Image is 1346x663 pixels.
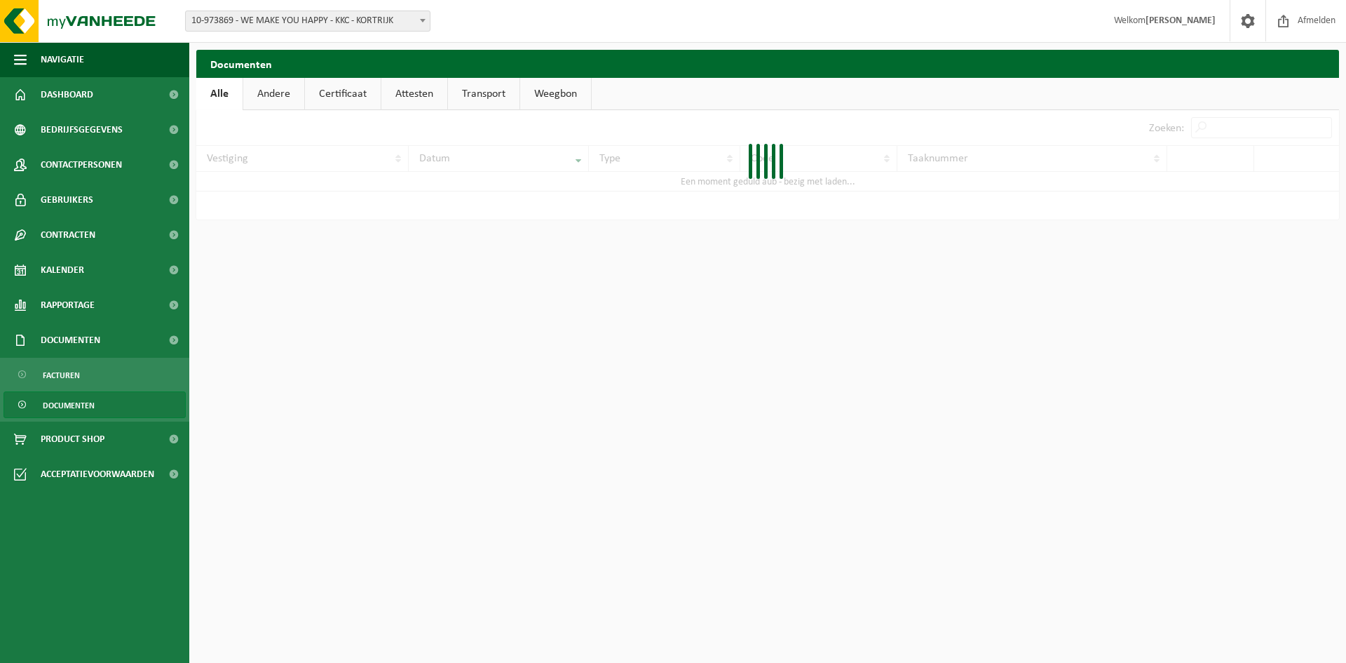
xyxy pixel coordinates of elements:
[41,323,100,358] span: Documenten
[41,217,95,253] span: Contracten
[41,112,123,147] span: Bedrijfsgegevens
[381,78,447,110] a: Attesten
[41,253,84,288] span: Kalender
[43,362,80,389] span: Facturen
[41,77,93,112] span: Dashboard
[185,11,430,32] span: 10-973869 - WE MAKE YOU HAPPY - KKC - KORTRIJK
[196,50,1339,77] h2: Documenten
[196,78,243,110] a: Alle
[41,457,154,492] span: Acceptatievoorwaarden
[1146,15,1216,26] strong: [PERSON_NAME]
[4,391,186,418] a: Documenten
[186,11,430,31] span: 10-973869 - WE MAKE YOU HAPPY - KKC - KORTRIJK
[243,78,304,110] a: Andere
[41,182,93,217] span: Gebruikers
[305,78,381,110] a: Certificaat
[43,392,95,419] span: Documenten
[41,422,104,457] span: Product Shop
[448,78,519,110] a: Transport
[41,42,84,77] span: Navigatie
[41,288,95,323] span: Rapportage
[41,147,122,182] span: Contactpersonen
[520,78,591,110] a: Weegbon
[4,361,186,388] a: Facturen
